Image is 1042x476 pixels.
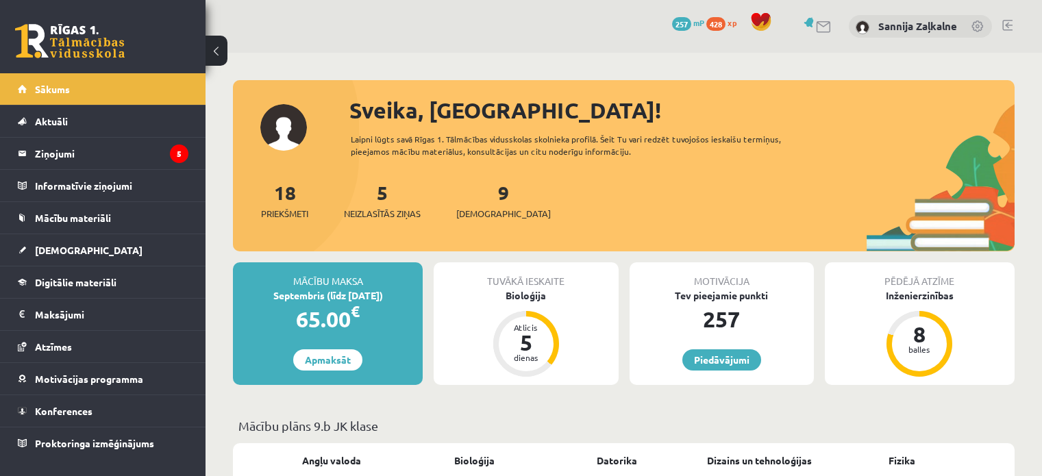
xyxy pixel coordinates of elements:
[35,276,116,288] span: Digitālie materiāli
[233,303,423,336] div: 65.00
[434,288,618,379] a: Bioloģija Atlicis 5 dienas
[18,138,188,169] a: Ziņojumi5
[454,453,495,468] a: Bioloģija
[35,83,70,95] span: Sākums
[15,24,125,58] a: Rīgas 1. Tālmācības vidusskola
[706,17,743,28] a: 428 xp
[35,170,188,201] legend: Informatīvie ziņojumi
[35,299,188,330] legend: Maksājumi
[170,145,188,163] i: 5
[35,212,111,224] span: Mācību materiāli
[261,180,308,221] a: 18Priekšmeti
[293,349,362,371] a: Apmaksāt
[630,303,814,336] div: 257
[351,301,360,321] span: €
[35,115,68,127] span: Aktuāli
[856,21,869,34] img: Sannija Zaļkalne
[351,133,820,158] div: Laipni lūgts savā Rīgas 1. Tālmācības vidusskolas skolnieka profilā. Šeit Tu vari redzēt tuvojošo...
[889,453,915,468] a: Fizika
[344,207,421,221] span: Neizlasītās ziņas
[728,17,736,28] span: xp
[349,94,1015,127] div: Sveika, [GEOGRAPHIC_DATA]!
[825,288,1015,303] div: Inženierzinības
[18,299,188,330] a: Maksājumi
[899,345,940,353] div: balles
[506,353,547,362] div: dienas
[233,262,423,288] div: Mācību maksa
[18,234,188,266] a: [DEMOGRAPHIC_DATA]
[233,288,423,303] div: Septembris (līdz [DATE])
[261,207,308,221] span: Priekšmeti
[18,170,188,201] a: Informatīvie ziņojumi
[35,340,72,353] span: Atzīmes
[672,17,704,28] a: 257 mP
[707,453,812,468] a: Dizains un tehnoloģijas
[35,244,142,256] span: [DEMOGRAPHIC_DATA]
[18,266,188,298] a: Digitālie materiāli
[899,323,940,345] div: 8
[506,323,547,331] div: Atlicis
[18,202,188,234] a: Mācību materiāli
[706,17,725,31] span: 428
[18,73,188,105] a: Sākums
[18,427,188,459] a: Proktoringa izmēģinājums
[630,288,814,303] div: Tev pieejamie punkti
[35,138,188,169] legend: Ziņojumi
[434,262,618,288] div: Tuvākā ieskaite
[18,105,188,137] a: Aktuāli
[344,180,421,221] a: 5Neizlasītās ziņas
[825,262,1015,288] div: Pēdējā atzīme
[434,288,618,303] div: Bioloģija
[506,331,547,353] div: 5
[18,363,188,394] a: Motivācijas programma
[18,331,188,362] a: Atzīmes
[238,416,1009,435] p: Mācību plāns 9.b JK klase
[878,19,957,33] a: Sannija Zaļkalne
[18,395,188,427] a: Konferences
[456,207,551,221] span: [DEMOGRAPHIC_DATA]
[682,349,761,371] a: Piedāvājumi
[597,453,637,468] a: Datorika
[825,288,1015,379] a: Inženierzinības 8 balles
[672,17,691,31] span: 257
[630,262,814,288] div: Motivācija
[302,453,361,468] a: Angļu valoda
[456,180,551,221] a: 9[DEMOGRAPHIC_DATA]
[693,17,704,28] span: mP
[35,405,92,417] span: Konferences
[35,437,154,449] span: Proktoringa izmēģinājums
[35,373,143,385] span: Motivācijas programma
